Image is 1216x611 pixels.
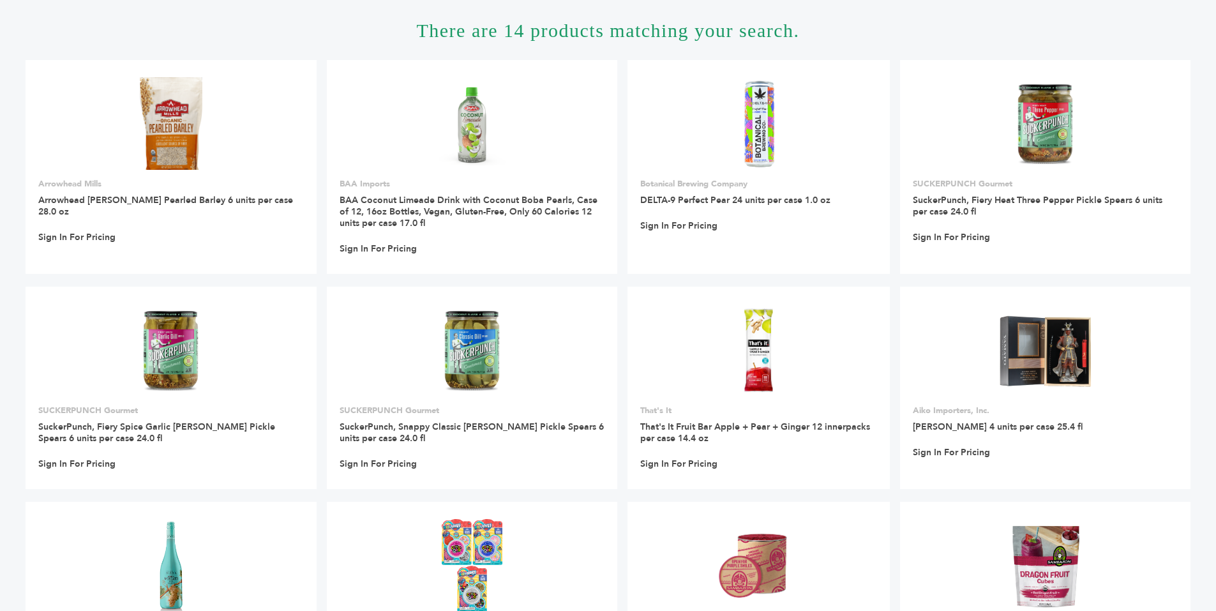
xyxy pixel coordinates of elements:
a: DELTA-9 Perfect Pear 24 units per case 1.0 oz [640,194,830,206]
img: DELTA-9 Perfect Pear 24 units per case 1.0 oz [712,77,805,170]
img: That's It Fruit Bar Apple + Pear + Ginger 12 innerpacks per case 14.4 oz [712,304,805,396]
a: That's It Fruit Bar Apple + Pear + Ginger 12 innerpacks per case 14.4 oz [640,421,870,444]
img: KIDSOLOGY MAD LAB MIX PUTTYMENT 72 units per case 0.0 oz [442,519,502,611]
a: BAA Coconut Limeade Drink with Coconut Boba Pearls, Case of 12, 16oz Bottles, Vegan, Gluten-Free,... [340,194,597,229]
p: Aiko Importers, Inc. [913,405,1178,416]
a: Sign In For Pricing [913,232,990,243]
img: Yamato Honda Tadakatsu 4 units per case 25.4 fl [999,304,1092,396]
a: Sign In For Pricing [640,458,717,470]
img: Colori Di Giada White Moscato 750 ml 12 units per case 25.4 fl [156,519,186,611]
img: Arrowhead Mills Pearled Barley 6 units per case 28.0 oz [140,77,202,169]
p: SUCKERPUNCH Gourmet [38,405,304,416]
p: SUCKERPUNCH Gourmet [913,178,1178,190]
p: Arrowhead Mills [38,178,304,190]
img: BAA Coconut Limeade Drink with Coconut Boba Pearls, Case of 12, 16oz Bottles, Vegan, Gluten-Free,... [408,77,536,169]
p: SUCKERPUNCH Gourmet [340,405,605,416]
a: Arrowhead [PERSON_NAME] Pearled Barley 6 units per case 28.0 oz [38,194,293,218]
a: Sign In For Pricing [340,243,417,255]
a: Sign In For Pricing [38,232,116,243]
a: SuckerPunch, Fiery Spice Garlic [PERSON_NAME] Pickle Spears 6 units per case 24.0 fl [38,421,275,444]
a: SuckerPunch, Snappy Classic [PERSON_NAME] Pickle Spears 6 units per case 24.0 fl [340,421,604,444]
img: SuckerPunch, Fiery Spice Garlic Dill Pickle Spears 6 units per case 24.0 fl [136,304,206,396]
img: SuckerPunch, Snappy Classic Dill Pickle Spears 6 units per case 24.0 fl [437,304,507,396]
a: Sign In For Pricing [913,447,990,458]
img: SuckerPunch, Fiery Heat Three Pepper Pickle Spears 6 units per case 24.0 fl [1010,77,1080,169]
a: [PERSON_NAME] 4 units per case 25.4 fl [913,421,1083,433]
a: SuckerPunch, Fiery Heat Three Pepper Pickle Spears 6 units per case 24.0 fl [913,194,1162,218]
p: That's It [640,405,877,416]
a: Sign In For Pricing [340,458,417,470]
p: BAA Imports [340,178,605,190]
p: Botanical Brewing Company [640,178,877,190]
a: Sign In For Pricing [38,458,116,470]
a: Sign In For Pricing [640,220,717,232]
